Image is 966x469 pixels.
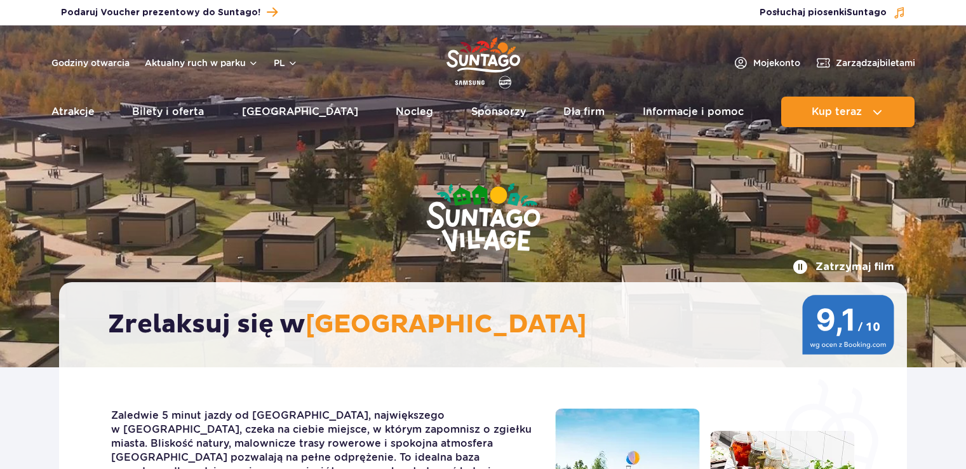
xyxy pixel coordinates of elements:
[61,4,278,21] a: Podaruj Voucher prezentowy do Suntago!
[274,57,298,69] button: pl
[802,295,894,355] img: 9,1/10 wg ocen z Booking.com
[753,57,800,69] span: Moje konto
[305,309,587,341] span: [GEOGRAPHIC_DATA]
[847,8,887,17] span: Suntago
[51,57,130,69] a: Godziny otwarcia
[108,309,871,341] h2: Zrelaksuj się w
[132,97,204,127] a: Bilety i oferta
[471,97,526,127] a: Sponsorzy
[733,55,800,71] a: Mojekonto
[375,133,591,304] img: Suntago Village
[396,97,433,127] a: Nocleg
[760,6,887,19] span: Posłuchaj piosenki
[815,55,915,71] a: Zarządzajbiletami
[446,32,520,90] a: Park of Poland
[836,57,915,69] span: Zarządzaj biletami
[242,97,358,127] a: [GEOGRAPHIC_DATA]
[643,97,744,127] a: Informacje i pomoc
[760,6,906,19] button: Posłuchaj piosenkiSuntago
[51,97,95,127] a: Atrakcje
[812,106,862,118] span: Kup teraz
[793,259,894,275] button: Zatrzymaj film
[61,6,260,19] span: Podaruj Voucher prezentowy do Suntago!
[145,58,258,68] button: Aktualny ruch w parku
[781,97,915,127] button: Kup teraz
[563,97,605,127] a: Dla firm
